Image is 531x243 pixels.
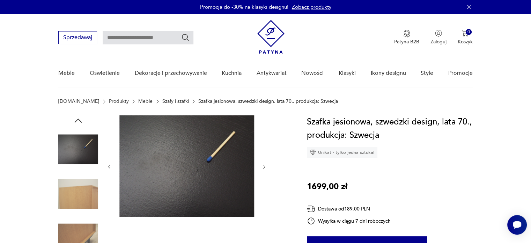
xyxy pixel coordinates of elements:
img: Ikona dostawy [307,205,315,213]
div: 0 [466,29,472,35]
a: Promocje [448,60,473,87]
a: Meble [138,99,153,104]
button: Patyna B2B [394,30,419,45]
a: Produkty [109,99,129,104]
div: Wysyłka w ciągu 7 dni roboczych [307,217,391,225]
button: Szukaj [181,33,190,42]
img: Zdjęcie produktu Szafka jesionowa, szwedzki design, lata 70., produkcja: Szwecja [58,174,98,214]
img: Zdjęcie produktu Szafka jesionowa, szwedzki design, lata 70., produkcja: Szwecja [58,129,98,169]
a: Kuchnia [222,60,242,87]
a: Meble [58,60,75,87]
img: Ikona medalu [403,30,410,37]
img: Ikonka użytkownika [435,30,442,37]
img: Ikona koszyka [462,30,469,37]
p: Zaloguj [430,38,447,45]
a: Dekoracje i przechowywanie [134,60,207,87]
a: Oświetlenie [90,60,120,87]
a: [DOMAIN_NAME] [58,99,99,104]
p: Szafka jesionowa, szwedzki design, lata 70., produkcja: Szwecja [198,99,338,104]
h1: Szafka jesionowa, szwedzki design, lata 70., produkcja: Szwecja [307,115,473,142]
a: Szafy i szafki [162,99,189,104]
a: Klasyki [339,60,356,87]
img: Ikona diamentu [310,149,316,156]
button: Zaloguj [430,30,447,45]
img: Zdjęcie produktu Szafka jesionowa, szwedzki design, lata 70., produkcja: Szwecja [119,115,254,217]
button: 0Koszyk [458,30,473,45]
p: 1699,00 zł [307,180,347,193]
p: Patyna B2B [394,38,419,45]
p: Promocja do -30% na klasyki designu! [200,3,288,10]
a: Zobacz produkty [292,3,331,10]
iframe: Smartsupp widget button [507,215,527,235]
p: Koszyk [458,38,473,45]
a: Style [421,60,433,87]
a: Ikony designu [370,60,406,87]
a: Antykwariat [257,60,287,87]
div: Unikat - tylko jedna sztuka! [307,147,377,158]
a: Ikona medaluPatyna B2B [394,30,419,45]
img: Patyna - sklep z meblami i dekoracjami vintage [257,20,285,54]
a: Nowości [301,60,324,87]
div: Dostawa od 189,00 PLN [307,205,391,213]
a: Sprzedawaj [58,36,97,41]
button: Sprzedawaj [58,31,97,44]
